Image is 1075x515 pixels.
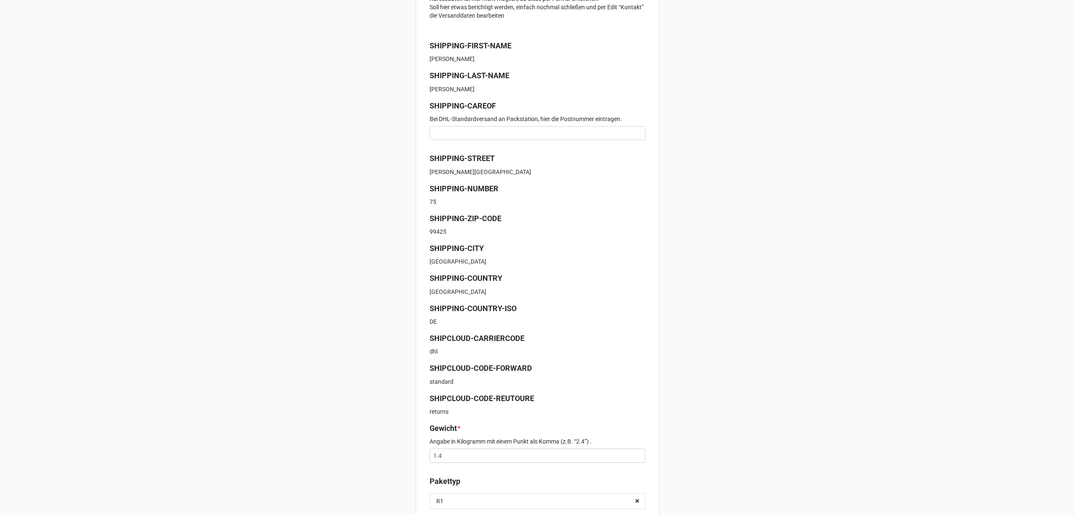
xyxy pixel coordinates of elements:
p: Bei DHL-Standardversand an Packstation, hier die Postnummer eintragen. [430,115,645,123]
label: Pakettyp [430,475,460,487]
p: standard [430,378,645,386]
b: SHIPPING-COUNTRY-ISO [430,304,517,313]
b: SHIPCLOUD-CODE-FORWARD [430,364,532,372]
b: SHIPPING-CITY [430,244,484,253]
p: Angabe in Kilogramm mit einem Punkt als Komma (z.B. “2.4”) . [430,437,645,446]
b: SHIPPING-STREET [430,154,495,163]
p: [PERSON_NAME] [430,55,645,63]
label: Gewicht [430,423,457,434]
p: [GEOGRAPHIC_DATA] [430,257,645,266]
b: SHIPCLOUD-CARRIERCODE [430,334,524,343]
p: dhl [430,347,645,356]
label: SHIPPING-CAREOF [430,100,496,112]
div: R1 [436,498,443,504]
b: SHIPPING-LAST-NAME [430,71,509,80]
p: 75 [430,198,645,206]
b: SHIPPING-NUMBER [430,184,498,193]
b: SHIPPING-COUNTRY [430,274,502,283]
p: [PERSON_NAME] [430,85,645,93]
p: 99425 [430,227,645,236]
b: SHIPPING-FIRST-NAME [430,41,511,50]
p: DE [430,317,645,326]
p: [GEOGRAPHIC_DATA] [430,288,645,296]
p: [PERSON_NAME][GEOGRAPHIC_DATA] [430,168,645,176]
b: SHIPCLOUD-CODE-REUTOURE [430,394,534,403]
b: SHIPPING-ZIP-CODE [430,214,501,223]
p: returns [430,407,645,416]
